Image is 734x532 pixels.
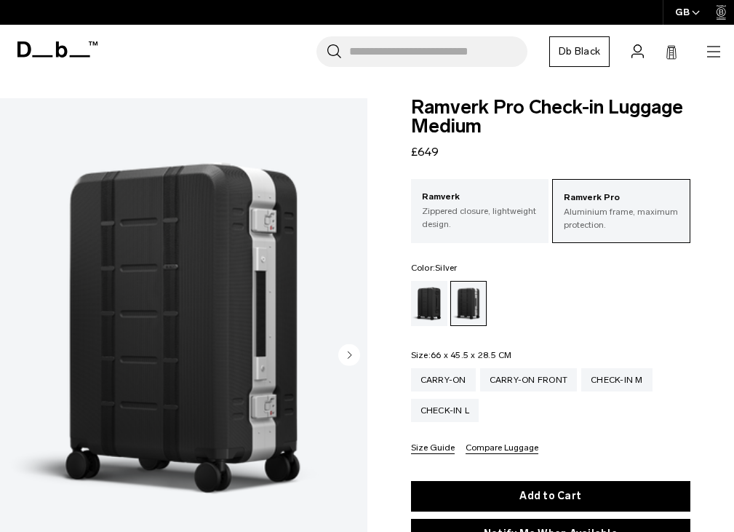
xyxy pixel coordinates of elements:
span: Silver [435,263,458,273]
button: Add to Cart [411,481,691,512]
a: Carry-on [411,368,476,392]
a: Check-in L [411,399,479,422]
a: Ramverk Zippered closure, lightweight design. [411,179,549,242]
a: Black Out [411,281,447,326]
a: Silver [450,281,487,326]
legend: Color: [411,263,458,272]
span: Ramverk Pro Check-in Luggage Medium [411,98,691,136]
a: Check-in M [581,368,653,392]
button: Size Guide [411,443,455,454]
a: Carry-on Front [480,368,578,392]
p: Aluminium frame, maximum protection. [564,205,679,231]
button: Compare Luggage [466,443,538,454]
span: 66 x 45.5 x 28.5 CM [431,350,512,360]
p: Ramverk Pro [564,191,679,205]
p: Zippered closure, lightweight design. [422,205,538,231]
p: Ramverk [422,190,538,205]
span: £649 [411,145,439,159]
legend: Size: [411,351,512,360]
a: Db Black [549,36,610,67]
